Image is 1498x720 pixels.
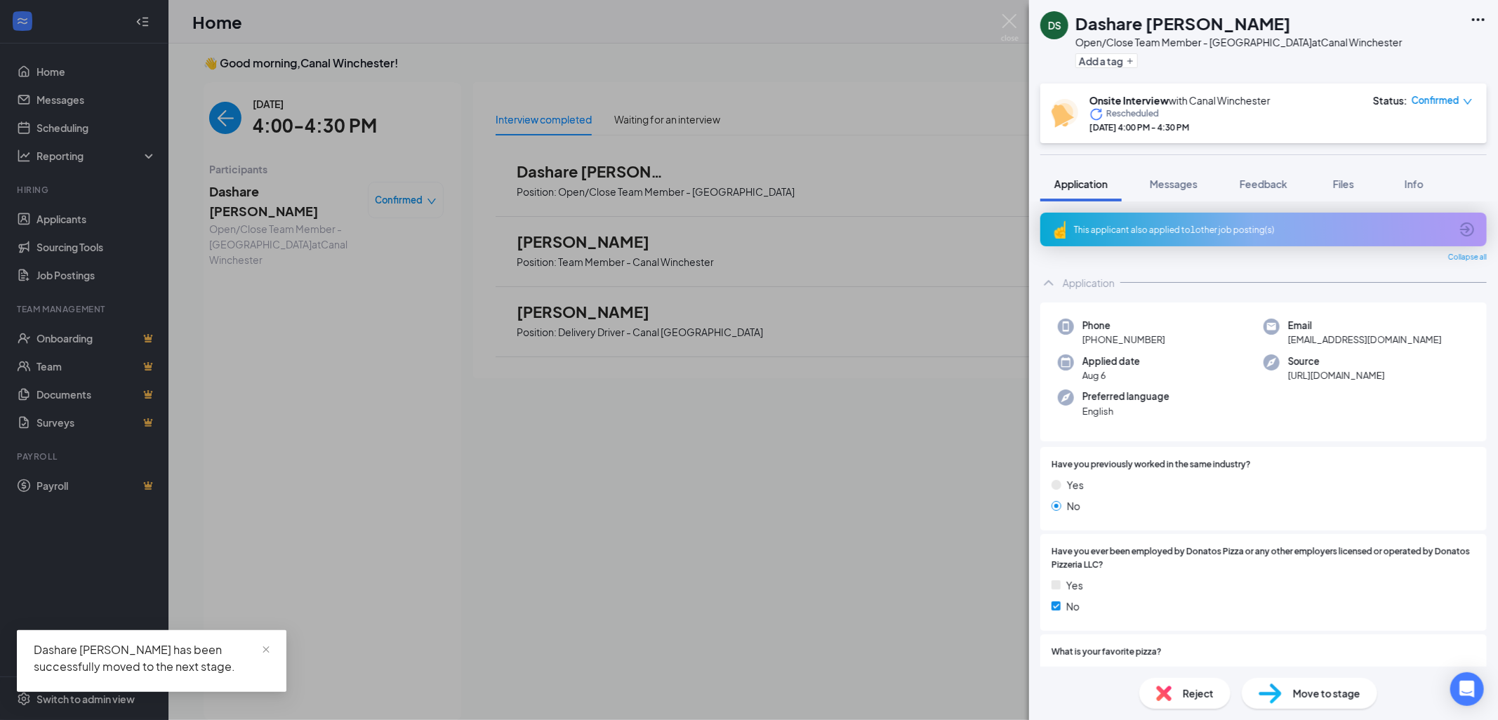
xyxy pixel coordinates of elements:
[1150,178,1198,190] span: Messages
[1089,107,1103,121] svg: Loading
[1448,252,1487,263] span: Collapse all
[1075,35,1403,49] div: Open/Close Team Member - [GEOGRAPHIC_DATA] at Canal Winchester
[1082,404,1169,418] span: English
[1089,93,1271,107] div: with Canal Winchester
[1082,319,1165,333] span: Phone
[1082,389,1169,404] span: Preferred language
[1405,178,1424,190] span: Info
[1054,178,1108,190] span: Application
[1288,333,1442,347] span: [EMAIL_ADDRESS][DOMAIN_NAME]
[1126,57,1134,65] svg: Plus
[1052,545,1476,572] span: Have you ever been employed by Donatos Pizza or any other employers licensed or operated by Donat...
[1293,686,1360,701] span: Move to stage
[1082,368,1140,382] span: Aug 6
[1459,221,1476,238] svg: ArrowCircle
[1106,107,1159,121] span: Rescheduled
[1288,368,1385,382] span: [URL][DOMAIN_NAME]
[1040,274,1057,291] svg: ChevronUp
[1288,354,1385,368] span: Source
[1450,672,1484,706] div: Open Intercom Messenger
[34,641,270,675] div: Dashare [PERSON_NAME] has been successfully moved to the next stage.
[1373,93,1407,107] div: Status :
[1075,53,1138,68] button: PlusAdd a tag
[1288,319,1442,333] span: Email
[1082,333,1165,347] span: [PHONE_NUMBER]
[1063,276,1115,290] div: Application
[1066,599,1080,614] span: No
[1075,11,1291,35] h1: Dashare [PERSON_NAME]
[261,645,271,655] span: close
[1052,458,1251,472] span: Have you previously worked in the same industry?
[1412,93,1459,107] span: Confirmed
[1082,354,1140,368] span: Applied date
[1089,94,1169,107] b: Onsite Interview
[1048,18,1061,32] div: DS
[1333,178,1354,190] span: Files
[1052,646,1162,659] span: What is your favorite pizza?
[1052,665,1476,680] span: just plain pepperoni
[1067,498,1080,514] span: No
[1183,686,1214,701] span: Reject
[1074,224,1450,236] div: This applicant also applied to 1 other job posting(s)
[1240,178,1287,190] span: Feedback
[1067,477,1084,493] span: Yes
[1089,121,1271,133] div: [DATE] 4:00 PM - 4:30 PM
[1463,97,1473,107] span: down
[1066,578,1083,593] span: Yes
[1470,11,1487,28] svg: Ellipses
